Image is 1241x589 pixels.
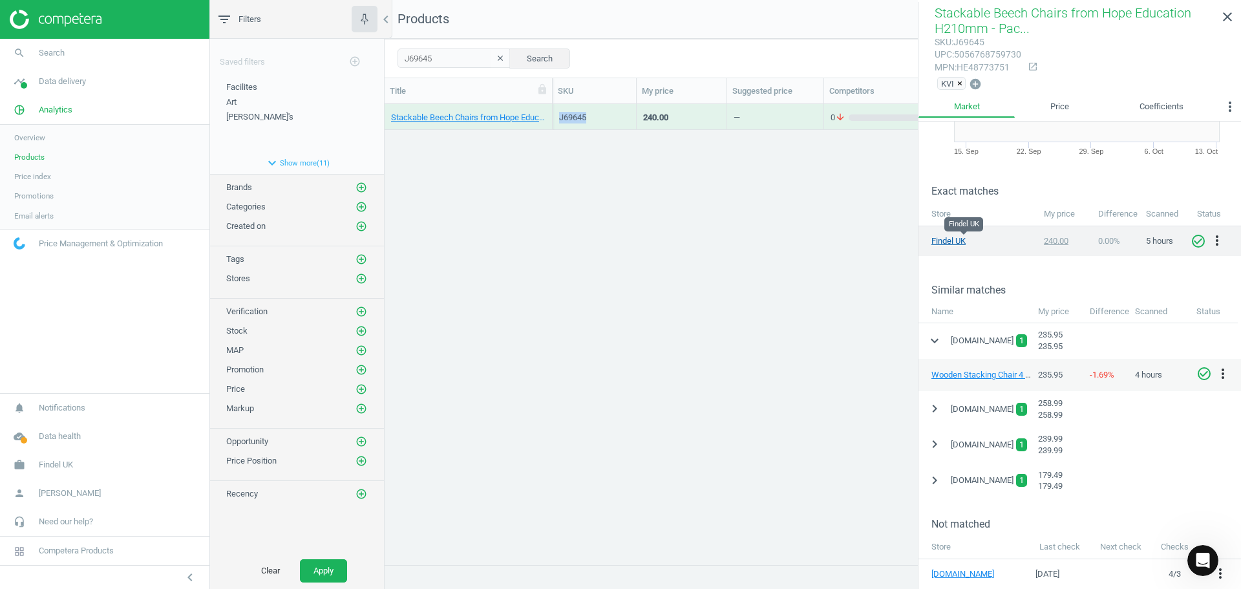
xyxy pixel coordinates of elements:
[355,220,367,232] i: add_circle_outline
[355,200,368,213] button: add_circle_outline
[391,112,546,123] a: Stackable Beech Chairs from Hope Education H210mm - Pack of 4 4 Pack
[355,488,367,500] i: add_circle_outline
[831,112,849,123] span: 0
[1222,99,1238,114] i: more_vert
[1213,566,1228,581] i: more_vert
[935,62,955,72] span: mpn
[349,56,361,67] i: add_circle_outline
[226,403,254,413] span: Markup
[1038,470,1063,491] span: 179.49 179.49
[923,329,946,353] button: expand_more
[1209,233,1225,250] button: more_vert
[1083,299,1129,323] div: Difference
[355,325,367,337] i: add_circle_outline
[39,545,114,557] span: Competera Products
[1140,202,1191,226] th: Scanned
[39,238,163,250] span: Price Management & Optimization
[1044,235,1086,247] div: 240.00
[355,363,368,376] button: add_circle_outline
[918,299,1032,323] div: Name
[923,433,946,456] button: chevron_right
[1029,535,1090,559] th: Last check
[1019,334,1024,347] span: 1
[1146,236,1173,246] span: 5 hours
[951,475,1013,486] span: [DOMAIN_NAME]
[957,78,965,89] button: ×
[14,152,45,162] span: Products
[1129,299,1190,323] div: Scanned
[918,535,1029,559] th: Store
[174,569,206,586] button: chevron_left
[355,403,367,414] i: add_circle_outline
[1220,9,1235,25] i: close
[1017,147,1041,155] tspan: 22. Sep
[7,69,32,94] i: timeline
[355,344,368,357] button: add_circle_outline
[1187,545,1218,576] iframe: Intercom live chat
[355,220,368,233] button: add_circle_outline
[7,424,32,449] i: cloud_done
[14,133,45,143] span: Overview
[385,104,1241,555] div: grid
[14,211,54,221] span: Email alerts
[264,155,280,171] i: expand_more
[1037,202,1092,226] th: My price
[355,305,368,318] button: add_circle_outline
[835,112,845,123] i: arrow_downward
[935,48,1021,61] div: : 5056768759730
[226,436,268,446] span: Opportunity
[398,11,449,27] span: Products
[355,436,367,447] i: add_circle_outline
[355,364,367,376] i: add_circle_outline
[355,182,367,193] i: add_circle_outline
[1035,569,1059,579] span: [DATE]
[1215,366,1231,383] button: more_vert
[7,509,32,534] i: headset_mic
[226,182,252,192] span: Brands
[923,469,946,493] button: chevron_right
[39,76,86,87] span: Data delivery
[1038,330,1063,351] span: 235.95 235.95
[248,559,293,583] button: Clear
[217,12,232,27] i: filter_list
[7,396,32,420] i: notifications
[226,384,245,394] span: Price
[226,306,268,316] span: Verification
[558,85,631,97] div: SKU
[226,112,293,122] span: [PERSON_NAME]'s
[355,402,368,415] button: add_circle_outline
[1196,366,1212,381] i: check_circle_outline
[355,435,368,448] button: add_circle_outline
[226,97,237,107] span: Art
[355,383,368,396] button: add_circle_outline
[918,96,1015,118] a: Market
[226,489,258,498] span: Recency
[1152,535,1198,559] th: Checks
[969,78,982,91] i: add_circle
[342,48,368,75] button: add_circle_outline
[1079,147,1103,155] tspan: 29. Sep
[1090,535,1151,559] th: Next check
[931,518,1241,530] h3: Not matched
[14,191,54,201] span: Promotions
[954,147,979,155] tspan: 15. Sep
[398,48,511,68] input: SKU/Title search
[931,370,1044,380] a: Wooden Stacking Chair 4 Pack
[1190,299,1238,323] div: Status
[491,50,510,68] button: clear
[355,455,368,467] button: add_circle_outline
[941,78,954,89] span: KVI
[1195,147,1218,155] tspan: 13. Oct
[1191,202,1241,226] th: Status
[355,272,368,285] button: add_circle_outline
[39,516,93,528] span: Need our help?
[39,459,73,471] span: Findel UK
[210,39,384,75] div: Saved filters
[355,253,368,266] button: add_circle_outline
[1019,438,1024,451] span: 1
[1019,403,1024,416] span: 1
[968,77,982,92] button: add_circle
[927,333,942,348] i: expand_more
[355,253,367,265] i: add_circle_outline
[927,401,942,416] i: chevron_right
